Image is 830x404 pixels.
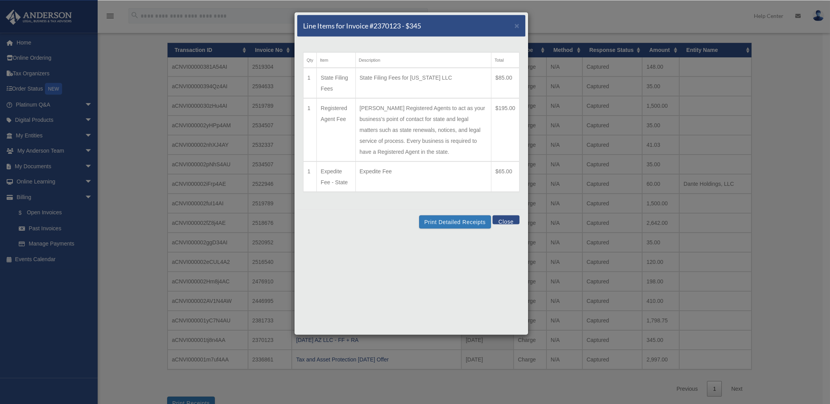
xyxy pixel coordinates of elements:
td: $65.00 [491,161,519,192]
td: $195.00 [491,98,519,161]
td: [PERSON_NAME] Registered Agents to act as your business's point of contact for state and legal ma... [355,98,491,161]
th: Qty [303,52,317,68]
h5: Line Items for Invoice #2370123 - $345 [303,21,421,30]
td: Registered Agent Fee [317,98,355,161]
td: State Filing Fees for [US_STATE] LLC [355,68,491,98]
td: 1 [303,161,317,192]
td: Expedite Fee - State [317,161,355,192]
th: Total [491,52,519,68]
th: Description [355,52,491,68]
td: 1 [303,68,317,98]
button: Close [514,21,519,29]
span: × [514,21,519,30]
button: Close [493,215,519,224]
td: Expedite Fee [355,161,491,192]
td: $85.00 [491,68,519,98]
td: 1 [303,98,317,161]
td: State Filing Fees [317,68,355,98]
th: Item [317,52,355,68]
button: Print Detailed Receipts [419,215,491,228]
